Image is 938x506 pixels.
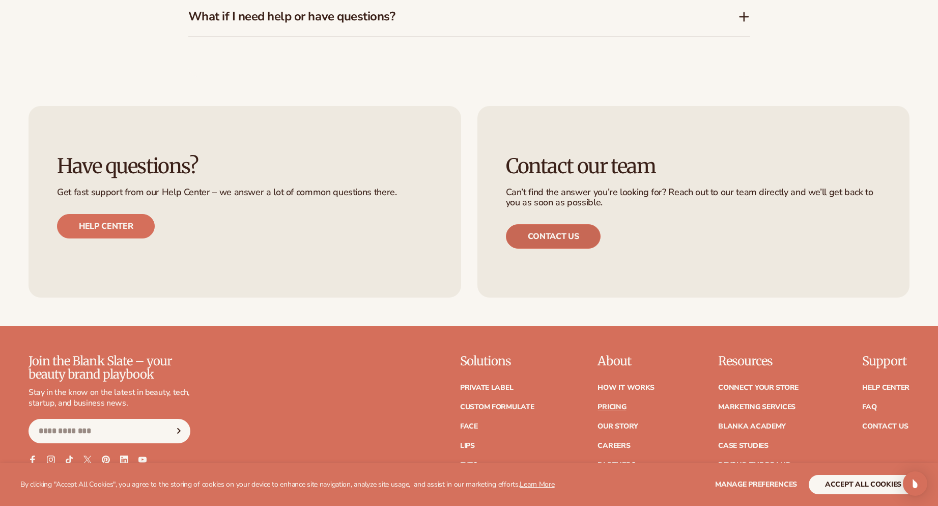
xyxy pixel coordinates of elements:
[809,475,918,494] button: accept all cookies
[715,480,797,489] span: Manage preferences
[29,387,190,409] p: Stay in the know on the latest in beauty, tech, startup, and business news.
[520,480,554,489] a: Learn More
[598,442,630,449] a: Careers
[598,423,638,430] a: Our Story
[460,404,534,411] a: Custom formulate
[862,384,909,391] a: Help Center
[718,384,799,391] a: Connect your store
[718,423,786,430] a: Blanka Academy
[718,355,799,368] p: Resources
[20,481,555,489] p: By clicking "Accept All Cookies", you agree to the storing of cookies on your device to enhance s...
[718,442,769,449] a: Case Studies
[506,188,882,208] p: Can’t find the answer you’re looking for? Reach out to our team directly and we’ll get back to yo...
[57,155,433,177] h3: Have questions?
[598,384,655,391] a: How It Works
[598,355,655,368] p: About
[29,355,190,382] p: Join the Blank Slate – your beauty brand playbook
[57,188,433,198] p: Get fast support from our Help Center – we answer a lot of common questions there.
[506,224,601,249] a: Contact us
[167,419,190,443] button: Subscribe
[718,404,795,411] a: Marketing services
[903,471,927,496] div: Open Intercom Messenger
[460,384,513,391] a: Private label
[460,355,534,368] p: Solutions
[715,475,797,494] button: Manage preferences
[57,214,155,238] a: Help center
[460,442,475,449] a: Lips
[862,355,909,368] p: Support
[188,9,707,24] h3: What if I need help or have questions?
[598,404,626,411] a: Pricing
[506,155,882,177] h3: Contact our team
[718,462,791,469] a: Beyond the brand
[460,423,478,430] a: Face
[460,462,477,469] a: Eyes
[862,423,908,430] a: Contact Us
[862,404,876,411] a: FAQ
[598,462,635,469] a: Partners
